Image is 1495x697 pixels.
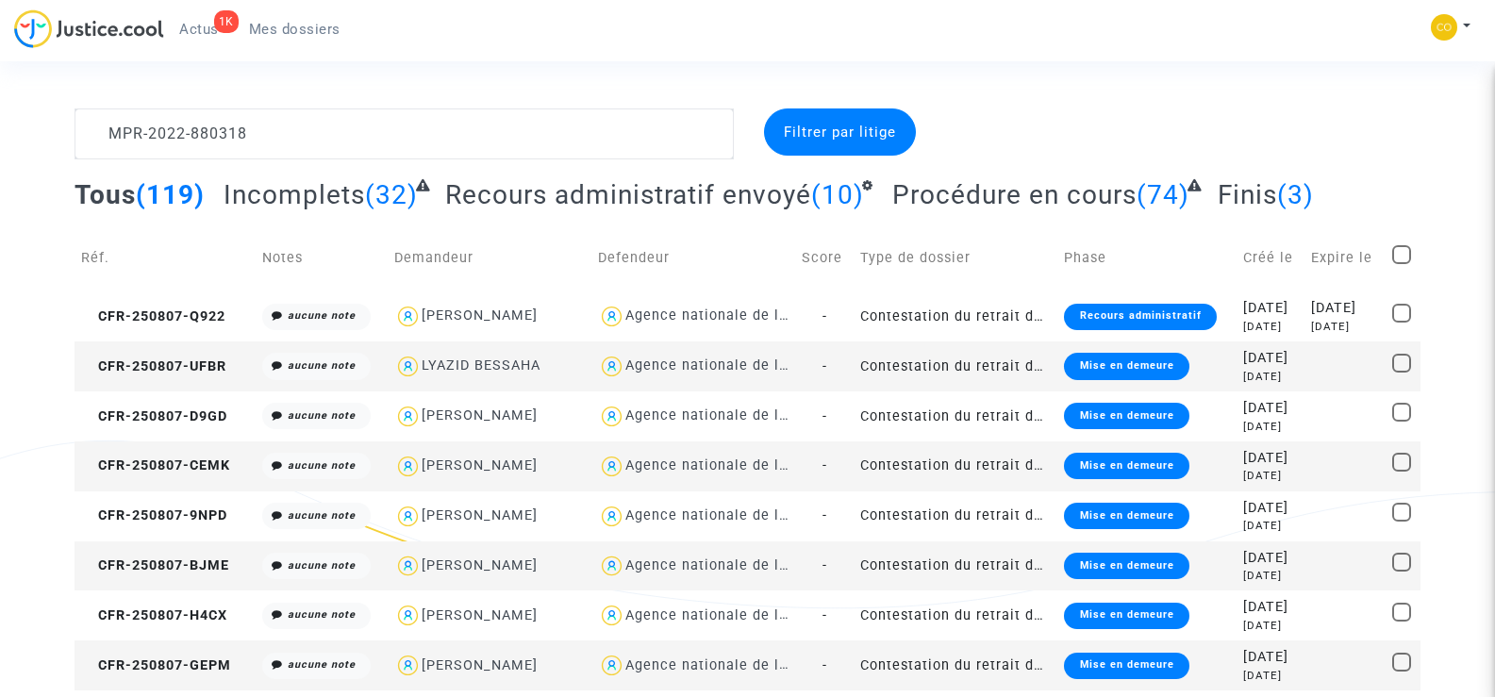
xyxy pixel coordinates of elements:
[1243,398,1298,419] div: [DATE]
[1243,548,1298,569] div: [DATE]
[1243,518,1298,534] div: [DATE]
[598,652,625,679] img: icon-user.svg
[1243,419,1298,435] div: [DATE]
[822,507,827,523] span: -
[854,441,1057,491] td: Contestation du retrait de [PERSON_NAME] par l'ANAH (mandataire)
[1064,503,1188,529] div: Mise en demeure
[1243,369,1298,385] div: [DATE]
[1064,553,1188,579] div: Mise en demeure
[81,308,225,324] span: CFR-250807-Q922
[784,124,896,141] span: Filtrer par litige
[598,602,625,629] img: icon-user.svg
[625,307,833,324] div: Agence nationale de l'habitat
[422,557,538,573] div: [PERSON_NAME]
[394,503,422,530] img: icon-user.svg
[422,357,540,373] div: LYAZID BESSAHA
[625,507,833,523] div: Agence nationale de l'habitat
[625,607,833,623] div: Agence nationale de l'habitat
[422,607,538,623] div: [PERSON_NAME]
[1243,319,1298,335] div: [DATE]
[598,553,625,580] img: icon-user.svg
[1064,403,1188,429] div: Mise en demeure
[1243,498,1298,519] div: [DATE]
[1243,568,1298,584] div: [DATE]
[625,357,833,373] div: Agence nationale de l'habitat
[1064,603,1188,629] div: Mise en demeure
[288,658,356,671] i: aucune note
[1218,179,1277,210] span: Finis
[1243,668,1298,684] div: [DATE]
[625,657,833,673] div: Agence nationale de l'habitat
[14,9,164,48] img: jc-logo.svg
[1311,298,1378,319] div: [DATE]
[81,657,231,673] span: CFR-250807-GEPM
[81,358,226,374] span: CFR-250807-UFBR
[445,179,811,210] span: Recours administratif envoyé
[1243,618,1298,634] div: [DATE]
[136,179,205,210] span: (119)
[598,353,625,380] img: icon-user.svg
[394,602,422,629] img: icon-user.svg
[1304,224,1385,291] td: Expire le
[288,359,356,372] i: aucune note
[422,507,538,523] div: [PERSON_NAME]
[1064,453,1188,479] div: Mise en demeure
[822,607,827,623] span: -
[394,652,422,679] img: icon-user.svg
[625,557,833,573] div: Agence nationale de l'habitat
[394,553,422,580] img: icon-user.svg
[388,224,591,291] td: Demandeur
[249,21,341,38] span: Mes dossiers
[625,457,833,473] div: Agence nationale de l'habitat
[822,358,827,374] span: -
[394,453,422,480] img: icon-user.svg
[1431,14,1457,41] img: 84a266a8493598cb3cce1313e02c3431
[81,607,227,623] span: CFR-250807-H4CX
[598,453,625,480] img: icon-user.svg
[234,15,356,43] a: Mes dossiers
[288,409,356,422] i: aucune note
[422,307,538,324] div: [PERSON_NAME]
[1237,224,1304,291] td: Créé le
[288,608,356,621] i: aucune note
[822,657,827,673] span: -
[854,590,1057,640] td: Contestation du retrait de [PERSON_NAME] par l'ANAH (mandataire)
[394,303,422,330] img: icon-user.svg
[288,309,356,322] i: aucune note
[1311,319,1378,335] div: [DATE]
[854,491,1057,541] td: Contestation du retrait de [PERSON_NAME] par l'ANAH (mandataire)
[811,179,864,210] span: (10)
[1243,298,1298,319] div: [DATE]
[892,179,1137,210] span: Procédure en cours
[81,408,227,424] span: CFR-250807-D9GD
[1243,448,1298,469] div: [DATE]
[214,10,239,33] div: 1K
[224,179,365,210] span: Incomplets
[1057,224,1237,291] td: Phase
[288,559,356,572] i: aucune note
[822,557,827,573] span: -
[288,509,356,522] i: aucune note
[422,407,538,423] div: [PERSON_NAME]
[598,503,625,530] img: icon-user.svg
[822,457,827,473] span: -
[1277,179,1314,210] span: (3)
[422,657,538,673] div: [PERSON_NAME]
[81,457,230,473] span: CFR-250807-CEMK
[164,15,234,43] a: 1KActus
[256,224,388,291] td: Notes
[854,541,1057,591] td: Contestation du retrait de [PERSON_NAME] par l'ANAH (mandataire)
[1243,647,1298,668] div: [DATE]
[75,224,255,291] td: Réf.
[598,303,625,330] img: icon-user.svg
[288,459,356,472] i: aucune note
[854,291,1057,341] td: Contestation du retrait de [PERSON_NAME] par l'ANAH (mandataire)
[394,403,422,430] img: icon-user.svg
[365,179,418,210] span: (32)
[81,557,229,573] span: CFR-250807-BJME
[1243,597,1298,618] div: [DATE]
[625,407,833,423] div: Agence nationale de l'habitat
[75,179,136,210] span: Tous
[81,507,227,523] span: CFR-250807-9NPD
[1064,653,1188,679] div: Mise en demeure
